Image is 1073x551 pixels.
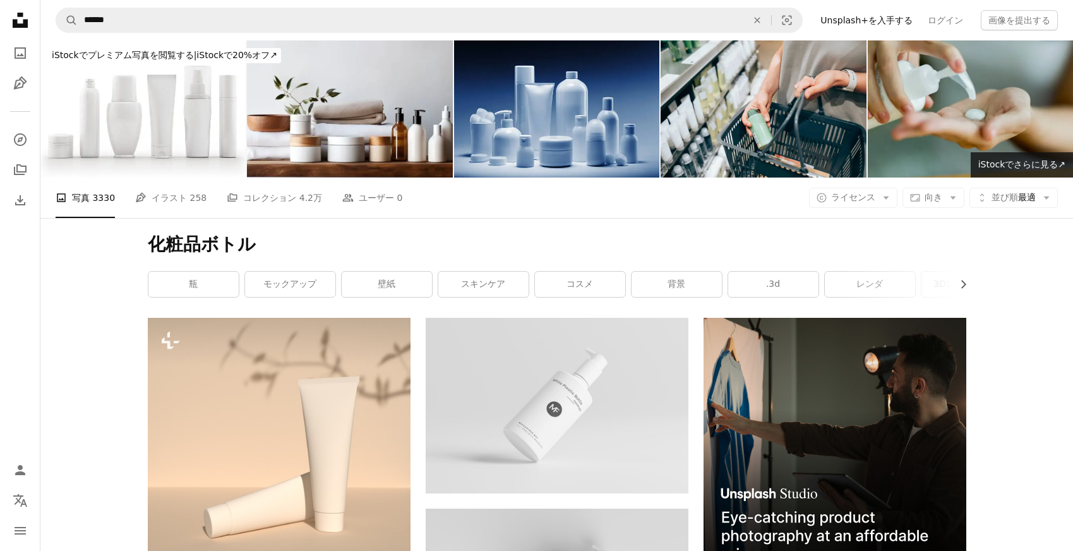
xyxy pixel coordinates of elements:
span: iStockでさらに見る ↗ [978,159,1065,169]
a: Unsplash+を入手する [813,10,920,30]
a: 3Dレンダリング [921,272,1012,297]
span: 0 [397,191,402,205]
img: いくつかの化粧品を購入する認識できない白人女性 [661,40,866,178]
a: .3d [728,272,818,297]
span: 並び順 [992,192,1018,202]
a: 背景 [632,272,722,297]
a: 歯磨き粉のチューブの隣に座っているクリームのチューブ [148,432,411,444]
a: 壁紙 [342,272,432,297]
a: コレクション 4.2万 [227,178,322,218]
button: メニュー [8,518,33,543]
button: 言語 [8,488,33,513]
span: 向き [925,192,942,202]
button: 向き [902,188,964,208]
a: コスメ [535,272,625,297]
a: レンダ [825,272,915,297]
span: 最適 [992,191,1036,204]
span: 4.2万 [299,191,322,205]
button: 全てクリア [743,8,771,32]
button: 並び順最適 [969,188,1058,208]
img: パッケージの外観 [40,40,246,178]
button: Unsplashで検索する [56,8,78,32]
img: 木製の装飾品の正面図スキンケア製品 [247,40,452,178]
a: ダウンロード履歴 [8,188,33,213]
span: iStockでプレミアム写真を閲覧する | [52,50,196,60]
img: 白い背景に白いローションのボトル [426,318,688,493]
img: 化粧品並んでいる [454,40,659,178]
span: 258 [190,191,207,205]
a: iStockでプレミアム写真を閲覧する|iStockで20%オフ↗ [40,40,289,71]
a: コレクション [8,157,33,183]
span: ライセンス [831,192,875,202]
button: 画像を提出する [981,10,1058,30]
button: ライセンス [809,188,897,208]
a: イラスト [8,71,33,96]
a: イラスト 258 [135,178,207,218]
a: ログイン / 登録する [8,457,33,483]
button: リストを右にスクロールする [952,272,966,297]
img: 皮膚の世話をする若い女性 [868,40,1073,178]
div: iStockで20%オフ ↗ [48,48,281,63]
a: 写真 [8,40,33,66]
a: スキンケア [438,272,529,297]
a: ログイン [920,10,971,30]
a: 白い背景に白いローションのボトル [426,399,688,411]
a: 瓶 [148,272,239,297]
form: サイト内でビジュアルを探す [56,8,803,33]
a: モックアップ [245,272,335,297]
a: ユーザー 0 [342,178,402,218]
a: 探す [8,127,33,152]
a: iStockでさらに見る↗ [971,152,1073,178]
h1: 化粧品ボトル [148,233,966,256]
button: ビジュアル検索 [772,8,802,32]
